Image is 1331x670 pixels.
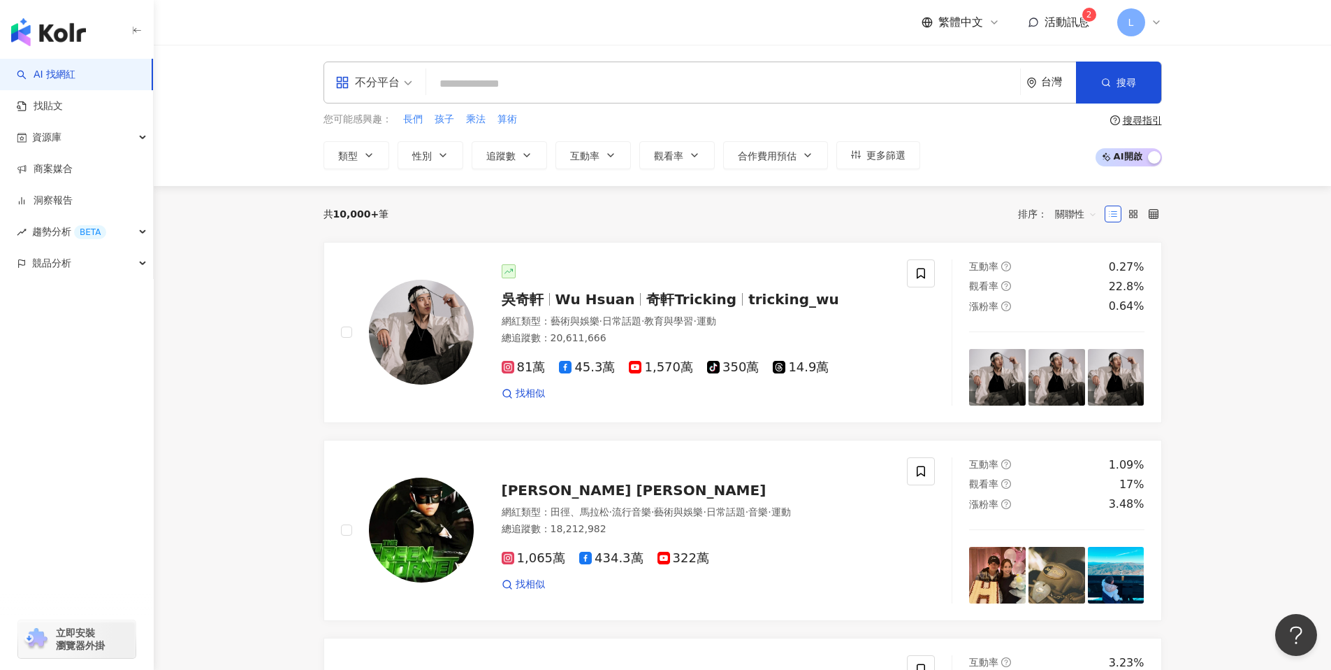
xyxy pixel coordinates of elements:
span: · [651,506,654,518]
span: 競品分析 [32,248,71,279]
span: L [1128,15,1134,30]
span: 10,000+ [333,208,379,220]
span: 1,570萬 [629,360,693,375]
span: 藝術與娛樂 [551,315,599,327]
span: 流行音樂 [612,506,651,518]
span: 互動率 [969,459,998,470]
a: KOL Avatar吳奇軒Wu Hsuan奇軒Trickingtricking_wu網紅類型：藝術與娛樂·日常話題·教育與學習·運動總追蹤數：20,611,66681萬45.3萬1,570萬35... [323,242,1162,423]
span: 1,065萬 [502,551,566,566]
img: post-image [1028,349,1085,406]
img: chrome extension [22,628,50,650]
span: 藝術與娛樂 [654,506,703,518]
span: 活動訊息 [1045,15,1089,29]
div: 網紅類型 ： [502,315,891,329]
div: 總追蹤數 ： 18,212,982 [502,522,891,536]
div: BETA [74,225,106,239]
span: question-circle [1001,657,1011,667]
div: 網紅類型 ： [502,506,891,520]
span: question-circle [1001,499,1011,509]
span: 2 [1086,10,1092,20]
span: environment [1026,78,1037,88]
span: 觀看率 [654,150,683,162]
span: 關聯性 [1055,203,1097,225]
button: 孩子 [434,112,455,127]
a: KOL Avatar[PERSON_NAME] [PERSON_NAME]網紅類型：田徑、馬拉松·流行音樂·藝術與娛樂·日常話題·音樂·運動總追蹤數：18,212,9821,065萬434.3萬... [323,440,1162,621]
iframe: Help Scout Beacon - Open [1275,614,1317,656]
span: 孩子 [435,113,454,127]
img: post-image [969,547,1026,604]
span: 算術 [497,113,517,127]
span: 奇軒Tricking [646,291,736,308]
span: 繁體中文 [938,15,983,30]
span: [PERSON_NAME] [PERSON_NAME] [502,482,766,499]
img: KOL Avatar [369,478,474,583]
span: · [745,506,748,518]
span: 教育與學習 [644,315,693,327]
div: 共 筆 [323,208,389,220]
span: 趨勢分析 [32,216,106,248]
span: 漲粉率 [969,301,998,312]
img: post-image [1028,547,1085,604]
a: 找相似 [502,387,545,401]
span: 14.9萬 [773,360,829,375]
span: 資源庫 [32,122,61,153]
button: 合作費用預估 [723,141,828,169]
span: 互動率 [969,261,998,272]
span: 日常話題 [602,315,641,327]
div: 總追蹤數 ： 20,611,666 [502,332,891,345]
button: 追蹤數 [472,141,547,169]
div: 不分平台 [335,71,400,94]
span: 吳奇軒 [502,291,544,308]
img: post-image [1088,349,1144,406]
span: 立即安裝 瀏覽器外掛 [56,627,105,652]
a: searchAI 找網紅 [17,68,75,82]
span: 互動率 [969,657,998,668]
span: 434.3萬 [579,551,643,566]
img: KOL Avatar [369,280,474,385]
button: 類型 [323,141,389,169]
span: question-circle [1001,262,1011,271]
button: 性別 [398,141,463,169]
span: question-circle [1001,479,1011,489]
img: post-image [1088,547,1144,604]
span: 觀看率 [969,478,998,490]
span: 田徑、馬拉松 [551,506,609,518]
div: 17% [1119,477,1144,492]
button: 觀看率 [639,141,715,169]
button: 乘法 [465,112,486,127]
button: 算術 [497,112,518,127]
sup: 2 [1082,8,1096,22]
span: 更多篩選 [866,150,905,161]
span: 找相似 [516,578,545,592]
span: 類型 [338,150,358,162]
span: 漲粉率 [969,499,998,510]
span: · [703,506,706,518]
img: post-image [969,349,1026,406]
span: 運動 [697,315,716,327]
button: 互動率 [555,141,631,169]
span: question-circle [1110,115,1120,125]
a: 找相似 [502,578,545,592]
button: 搜尋 [1076,62,1161,104]
span: Wu Hsuan [555,291,635,308]
span: question-circle [1001,281,1011,291]
span: 互動率 [570,150,599,162]
span: 觀看率 [969,280,998,292]
span: 追蹤數 [486,150,516,162]
div: 0.27% [1109,259,1144,275]
span: rise [17,227,27,237]
span: · [599,315,602,327]
span: 找相似 [516,387,545,401]
a: 找貼文 [17,99,63,113]
span: question-circle [1001,301,1011,311]
span: 日常話題 [706,506,745,518]
div: 22.8% [1109,279,1144,294]
span: · [641,315,644,327]
div: 0.64% [1109,299,1144,314]
span: 45.3萬 [559,360,615,375]
a: 商案媒合 [17,162,73,176]
div: 台灣 [1041,76,1076,88]
span: 322萬 [657,551,709,566]
span: 81萬 [502,360,546,375]
span: 合作費用預估 [738,150,797,162]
